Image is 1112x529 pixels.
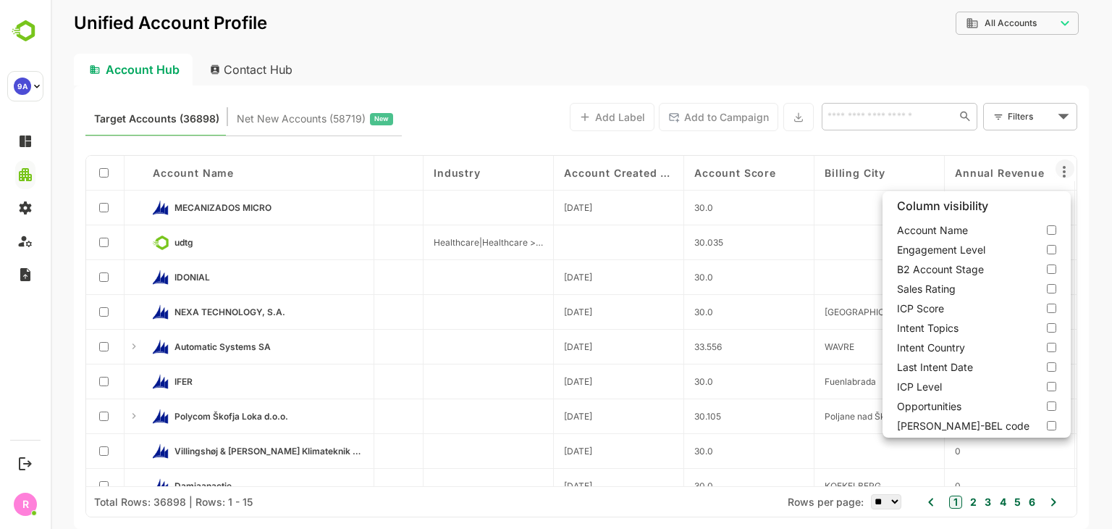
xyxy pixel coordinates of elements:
label: Account Name [832,220,1020,240]
label: Intent Topics [832,318,1020,338]
label: Intent Country [832,338,1020,357]
label: Sales Rating [832,279,1020,299]
label: Opportunities [832,396,1020,416]
label: B2 Account Stage [832,259,1020,279]
label: NACE-BEL code [832,416,1020,436]
div: 9A [14,78,31,95]
label: Last Intent Date [832,357,1020,377]
div: R [14,493,37,516]
span: Column visibility [832,199,952,213]
img: BambooboxLogoMark.f1c84d78b4c51b1a7b5f700c9845e183.svg [7,17,44,45]
label: Engagement Level [832,240,1020,259]
label: ICP Level [832,377,1020,396]
button: Logout [15,454,35,473]
label: ICP Score [832,299,1020,318]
